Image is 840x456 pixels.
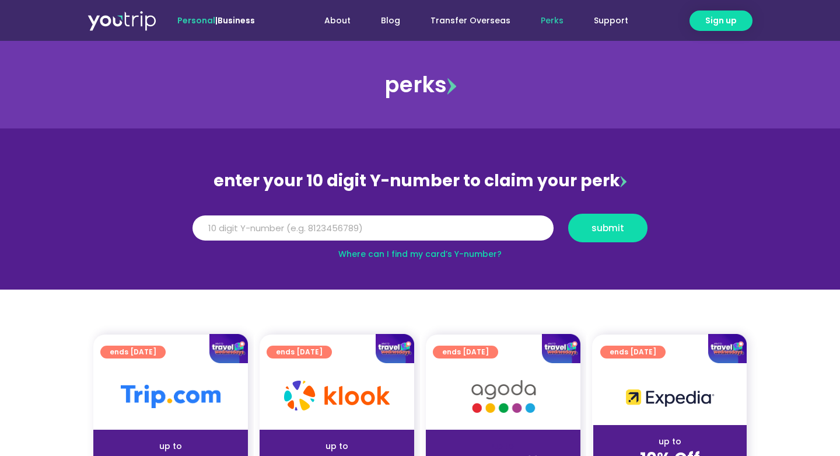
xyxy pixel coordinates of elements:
span: | [177,15,255,26]
a: Transfer Overseas [415,10,526,32]
span: Personal [177,15,215,26]
a: Support [579,10,643,32]
div: up to [103,440,239,452]
span: submit [591,224,624,232]
a: Where can I find my card’s Y-number? [338,248,502,260]
a: Sign up [689,11,752,31]
span: up to [492,440,514,452]
div: enter your 10 digit Y-number to claim your perk [187,166,653,196]
div: up to [603,436,737,448]
span: Sign up [705,15,737,27]
input: 10 digit Y-number (e.g. 8123456789) [192,215,554,241]
a: About [309,10,366,32]
a: Blog [366,10,415,32]
a: Business [218,15,255,26]
a: Perks [526,10,579,32]
div: up to [269,440,405,452]
nav: Menu [286,10,643,32]
form: Y Number [192,214,647,251]
button: submit [568,214,647,242]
